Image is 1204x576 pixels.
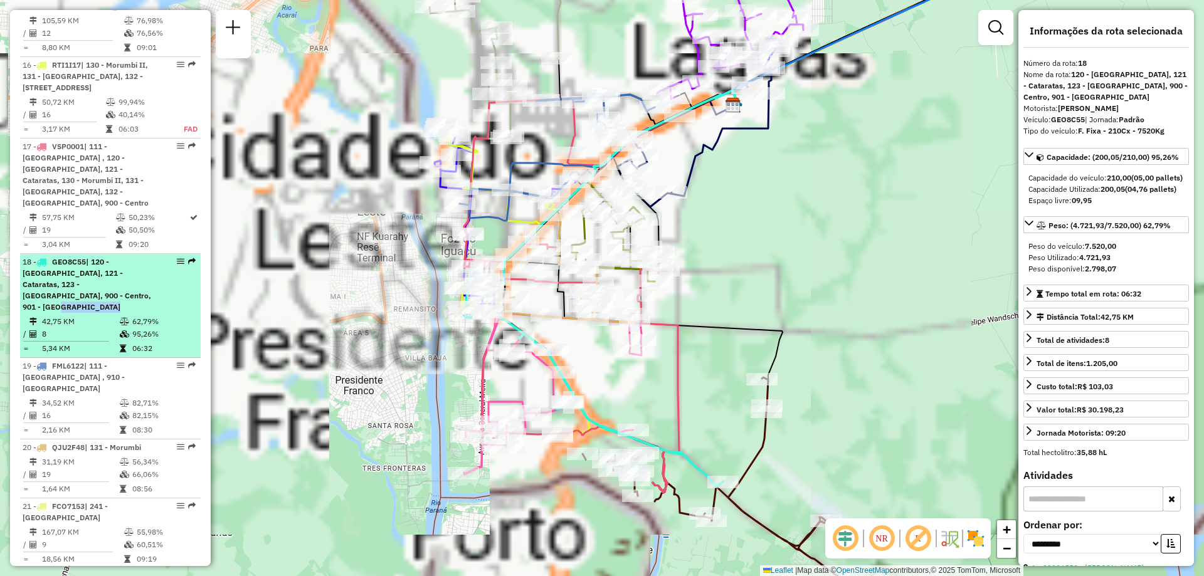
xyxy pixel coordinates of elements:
[1058,103,1119,113] strong: [PERSON_NAME]
[128,211,189,224] td: 50,23%
[1125,184,1176,194] strong: (04,76 pallets)
[1023,69,1189,103] div: Nome da rota:
[1023,103,1189,114] div: Motorista:
[29,458,37,466] i: Distância Total
[41,483,119,495] td: 1,64 KM
[52,142,84,151] span: VSP0001
[23,538,29,551] td: /
[1048,221,1171,230] span: Peso: (4.721,93/7.520,00) 62,79%
[1045,289,1141,298] span: Tempo total em rota: 06:32
[136,538,196,551] td: 60,51%
[23,409,29,422] td: /
[41,123,105,135] td: 3,17 KM
[1072,196,1092,205] strong: 09,95
[124,29,134,37] i: % de utilização da cubagem
[1085,264,1116,273] strong: 2.798,07
[177,61,184,68] em: Opções
[1023,285,1189,301] a: Tempo total em rota: 06:32
[132,468,195,481] td: 66,06%
[23,60,148,92] span: 16 -
[124,555,130,563] i: Tempo total em rota
[1028,172,1184,184] div: Capacidade do veículo:
[85,442,141,452] span: | 131 - Morumbi
[1028,252,1184,263] div: Peso Utilizado:
[1028,241,1116,251] span: Peso do veículo:
[132,328,195,340] td: 95,26%
[132,397,195,409] td: 82,71%
[136,41,196,54] td: 09:01
[23,238,29,251] td: =
[52,501,85,511] span: FCO7153
[23,27,29,39] td: /
[1077,405,1124,414] strong: R$ 30.198,23
[795,566,797,575] span: |
[23,328,29,340] td: /
[23,424,29,436] td: =
[23,257,151,312] span: | 120 - [GEOGRAPHIC_DATA], 121 - Cataratas, 123 - [GEOGRAPHIC_DATA], 900 - Centro, 901 - [GEOGRAP...
[760,565,1023,576] div: Map data © contributors,© 2025 TomTom, Microsoft
[939,528,959,548] img: Fluxo de ruas
[23,123,29,135] td: =
[41,211,115,224] td: 57,75 KM
[23,41,29,54] td: =
[132,424,195,436] td: 08:30
[1023,447,1189,458] div: Total hectolitro:
[1101,184,1125,194] strong: 200,05
[188,502,196,510] em: Rota exportada
[221,15,246,43] a: Nova sessão e pesquisa
[1131,173,1183,182] strong: (05,00 pallets)
[120,412,129,419] i: % de utilização da cubagem
[188,258,196,265] em: Rota exportada
[1023,125,1189,137] div: Tipo do veículo:
[132,483,195,495] td: 08:56
[997,539,1016,558] a: Zoom out
[106,98,115,106] i: % de utilização do peso
[41,27,124,39] td: 12
[136,27,196,39] td: 76,56%
[41,14,124,27] td: 105,59 KM
[118,96,170,108] td: 99,94%
[120,345,126,352] i: Tempo total em rota
[29,29,37,37] i: Total de Atividades
[23,108,29,121] td: /
[116,226,125,234] i: % de utilização da cubagem
[132,315,195,328] td: 62,79%
[1078,58,1087,68] strong: 18
[41,409,119,422] td: 16
[116,241,122,248] i: Tempo total em rota
[1119,115,1144,124] strong: Padrão
[23,257,151,312] span: 18 -
[23,361,125,393] span: | 111 - [GEOGRAPHIC_DATA] , 910 - [GEOGRAPHIC_DATA]
[1023,236,1189,280] div: Peso: (4.721,93/7.520,00) 62,79%
[29,330,37,338] i: Total de Atividades
[1077,382,1113,391] strong: R$ 103,03
[29,98,37,106] i: Distância Total
[120,426,126,434] i: Tempo total em rota
[120,485,126,493] i: Tempo total em rota
[41,315,119,328] td: 42,75 KM
[106,111,115,118] i: % de utilização da cubagem
[1037,312,1134,323] div: Distância Total:
[1023,25,1189,37] h4: Informações da rota selecionada
[1037,358,1117,369] div: Total de itens:
[966,528,986,548] img: Exibir/Ocultar setores
[41,238,115,251] td: 3,04 KM
[1079,253,1111,262] strong: 4.721,93
[23,501,108,522] span: 21 -
[23,553,29,565] td: =
[120,330,129,338] i: % de utilização da cubagem
[136,526,196,538] td: 55,98%
[983,15,1008,40] a: Exibir filtros
[23,142,149,207] span: 17 -
[188,443,196,451] em: Rota exportada
[29,399,37,407] i: Distância Total
[52,361,84,370] span: FML6122
[1023,469,1189,481] h4: Atividades
[23,142,149,207] span: | 111 - [GEOGRAPHIC_DATA] , 120 - [GEOGRAPHIC_DATA], 121 - Cataratas, 130 - Morumbi II, 131 - [GE...
[23,342,29,355] td: =
[1028,263,1184,275] div: Peso disponível:
[1003,540,1011,556] span: −
[132,456,195,468] td: 56,34%
[23,468,29,481] td: /
[120,471,129,478] i: % de utilização da cubagem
